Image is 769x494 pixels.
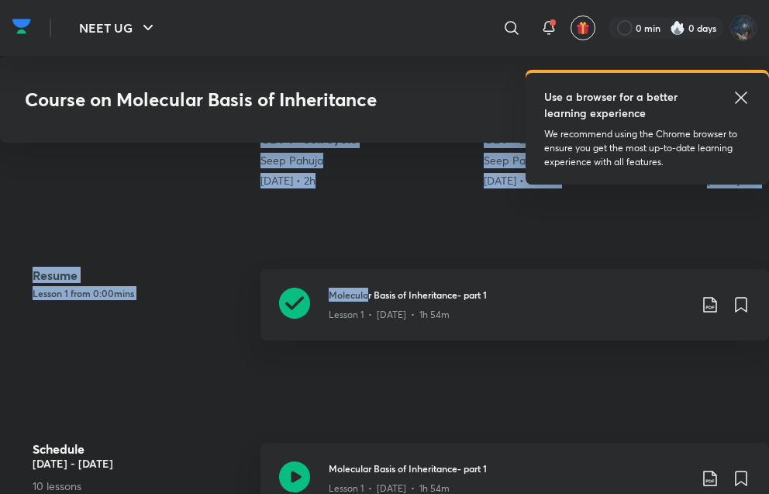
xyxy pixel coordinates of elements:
[33,269,248,282] h4: Resume
[12,15,31,38] img: Company Logo
[260,153,323,168] a: Seep Pahuja
[33,443,248,455] h4: Schedule
[544,127,750,169] p: We recommend using the Chrome browser to ensure you get the most up-to-date learning experience w...
[329,308,450,322] p: Lesson 1 • [DATE] • 1h 54m
[484,153,695,168] div: Seep Pahuja
[329,461,688,475] h3: Molecular Basis of Inheritance- part 1
[544,88,698,121] h5: Use a browser for a better learning experience
[484,173,695,188] div: 13th Mar • 1h 30m
[260,173,471,188] div: 12th Mar • 2h
[33,286,248,300] h5: Lesson 1 from 0:00mins
[260,153,471,168] div: Seep Pahuja
[670,20,685,36] img: streak
[12,15,31,42] a: Company Logo
[33,478,248,494] p: 10 lessons
[576,21,590,35] img: avatar
[33,455,248,472] h5: [DATE] - [DATE]
[329,288,688,302] h3: Molecular Basis of Inheritance- part 1
[260,269,769,359] a: Molecular Basis of Inheritance- part 1Lesson 1 • [DATE] • 1h 54m
[730,15,757,41] img: Muskan Kumar
[25,88,632,111] h3: Course on Molecular Basis of Inheritance
[484,153,547,168] a: Seep Pahuja
[70,12,167,43] button: NEET UG
[571,16,595,40] button: avatar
